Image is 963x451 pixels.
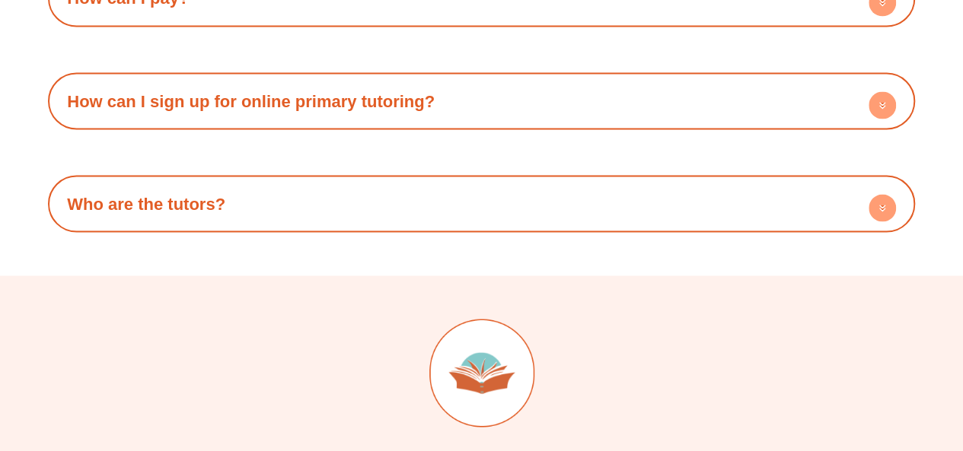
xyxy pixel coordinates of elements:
[56,80,907,122] h4: How can I sign up for online primary tutoring?
[709,279,963,451] iframe: Chat Widget
[67,91,435,110] a: How can I sign up for online primary tutoring?
[67,194,225,213] a: Who are the tutors?
[56,183,907,224] h4: Who are the tutors?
